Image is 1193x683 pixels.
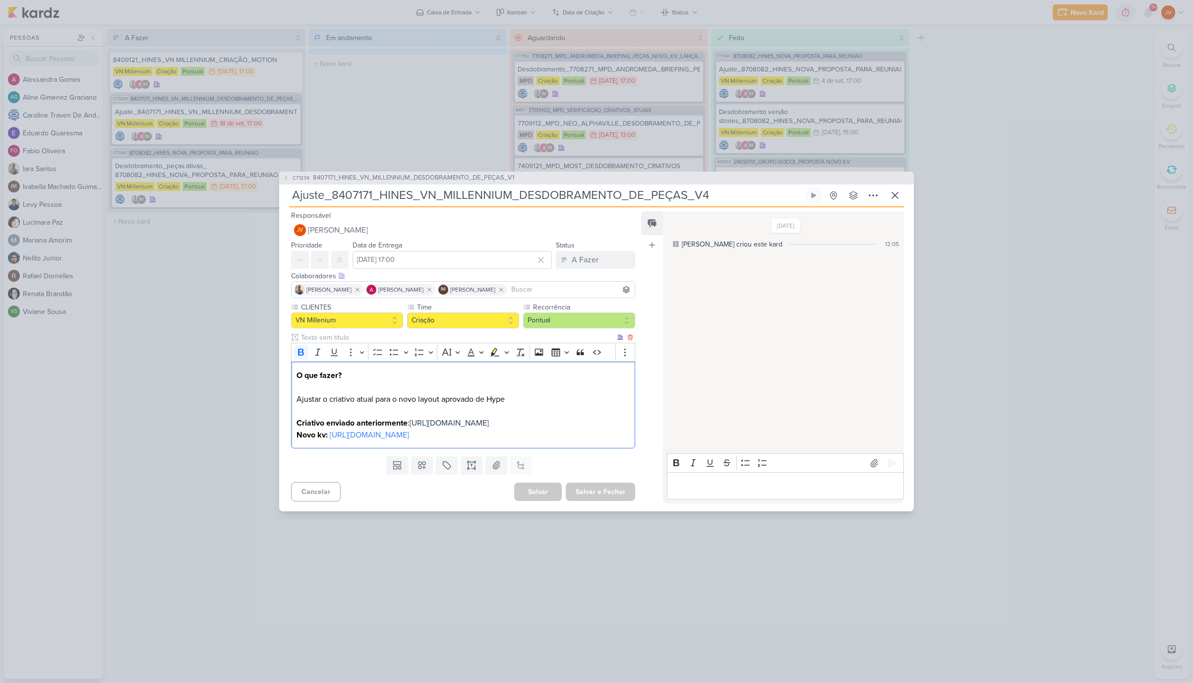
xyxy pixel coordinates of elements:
[885,240,899,248] div: 12:05
[556,241,575,249] label: Status
[283,173,514,183] button: CT1239 8407171_HINES_VN_MILLENNIUM_DESDOBRAMENTO_DE_PEÇAS_V1
[450,285,495,294] span: [PERSON_NAME]
[410,418,489,428] a: [URL][DOMAIN_NAME]
[366,285,376,295] img: Alessandra Gomes
[810,191,818,199] div: Ligar relógio
[297,430,328,440] strong: Novo kv:
[291,271,635,281] div: Colaboradores
[291,221,635,239] button: JV [PERSON_NAME]
[313,173,514,183] span: 8407171_HINES_VN_MILLENNIUM_DESDOBRAMENTO_DE_PEÇAS_V1
[378,285,423,294] span: [PERSON_NAME]
[509,284,633,296] input: Buscar
[353,241,402,249] label: Data de Entrega
[438,285,448,295] div: Isabella Machado Guimarães
[291,362,635,448] div: Editor editing area: main
[291,343,635,362] div: Editor toolbar
[532,302,635,312] label: Recorrência
[572,254,598,266] div: A Fazer
[353,251,552,269] input: Select a date
[416,302,519,312] label: Time
[308,224,368,236] span: [PERSON_NAME]
[291,174,311,182] span: CT1239
[297,370,630,441] p: Ajustar o criativo atual para o novo layout aprovado de Hype :
[556,251,635,269] button: A Fazer
[291,312,403,328] button: VN Millenium
[299,332,615,343] input: Texto sem título
[297,228,303,233] p: JV
[297,418,408,428] strong: Criativo enviado anteriormente
[667,472,904,499] div: Editor editing area: main
[407,312,519,328] button: Criação
[294,224,306,236] div: Joney Viana
[306,285,352,294] span: [PERSON_NAME]
[682,239,782,249] div: [PERSON_NAME] criou este kard
[523,312,635,328] button: Pontual
[441,287,446,292] p: IM
[289,186,803,204] input: Kard Sem Título
[330,430,409,440] a: [URL][DOMAIN_NAME]
[291,211,331,220] label: Responsável
[295,285,304,295] img: Iara Santos
[297,371,342,380] strong: O que fazer?
[291,241,322,249] label: Prioridade
[667,453,904,473] div: Editor toolbar
[291,482,341,501] button: Cancelar
[300,302,403,312] label: CLIENTES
